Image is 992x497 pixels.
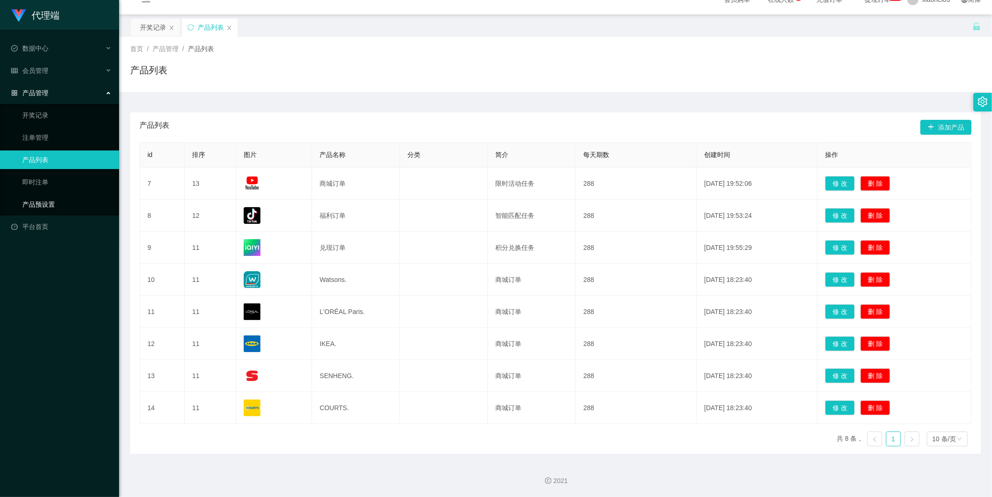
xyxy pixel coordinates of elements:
[488,168,576,200] td: 限时活动任务
[825,240,855,255] button: 修 改
[488,232,576,264] td: 积分兑换任务
[576,392,697,424] td: 288
[140,19,166,36] div: 开奖记录
[11,45,18,52] i: 图标: check-circle-o
[312,264,400,296] td: Watsons.
[488,200,576,232] td: 智能匹配任务
[545,477,552,484] i: 图标: copyright
[825,176,855,191] button: 修 改
[825,336,855,351] button: 修 改
[825,208,855,223] button: 修 改
[886,432,900,446] a: 1
[697,168,818,200] td: [DATE] 19:52:06
[905,432,919,446] li: 下一页
[886,432,901,446] li: 1
[32,0,60,30] h1: 代理端
[244,207,260,224] img: 68a4832333a27.png
[495,151,508,158] span: 简介
[576,264,697,296] td: 288
[576,200,697,232] td: 288
[185,168,236,200] td: 13
[185,392,236,424] td: 11
[185,264,236,296] td: 11
[972,22,981,31] i: 图标: unlock
[909,437,915,442] i: 图标: right
[312,328,400,360] td: IKEA.
[198,19,224,36] div: 产品列表
[957,436,962,443] i: 图标: down
[576,296,697,328] td: 288
[860,272,890,287] button: 删 除
[312,360,400,392] td: SENHENG.
[860,304,890,319] button: 删 除
[11,9,26,22] img: logo.9652507e.png
[583,151,609,158] span: 每天期数
[312,168,400,200] td: 商城订单
[407,151,420,158] span: 分类
[244,151,257,158] span: 图片
[11,67,48,74] span: 会员管理
[11,67,18,74] i: 图标: table
[244,303,260,320] img: 68176c60d0f9a.png
[140,360,185,392] td: 13
[576,360,697,392] td: 288
[226,25,232,31] i: 图标: close
[22,150,112,169] a: 产品列表
[185,232,236,264] td: 11
[488,264,576,296] td: 商城订单
[488,328,576,360] td: 商城订单
[130,45,143,52] span: 首页
[130,63,167,77] h1: 产品列表
[825,368,855,383] button: 修 改
[697,264,818,296] td: [DATE] 18:23:40
[140,296,185,328] td: 11
[244,175,260,192] img: 68a482f25dc63.jpg
[860,336,890,351] button: 删 除
[312,392,400,424] td: COURTS.
[697,392,818,424] td: [DATE] 18:23:40
[825,272,855,287] button: 修 改
[140,232,185,264] td: 9
[11,217,112,236] a: 图标: dashboard平台首页
[320,151,346,158] span: 产品名称
[488,360,576,392] td: 商城订单
[140,328,185,360] td: 12
[312,296,400,328] td: L'ORÉAL Paris.
[140,120,169,135] span: 产品列表
[182,45,184,52] span: /
[825,304,855,319] button: 修 改
[860,240,890,255] button: 删 除
[697,296,818,328] td: [DATE] 18:23:40
[312,200,400,232] td: 福利订单
[244,335,260,352] img: 68176ef633d27.png
[860,368,890,383] button: 删 除
[244,367,260,384] img: 68176f62e0d74.png
[825,400,855,415] button: 修 改
[697,200,818,232] td: [DATE] 19:53:24
[11,89,48,97] span: 产品管理
[22,106,112,124] a: 开奖记录
[837,432,864,446] li: 共 8 条，
[147,45,149,52] span: /
[187,24,194,31] i: 图标: sync
[140,392,185,424] td: 14
[860,400,890,415] button: 删 除
[185,360,236,392] td: 11
[978,97,988,107] i: 图标: setting
[488,296,576,328] td: 商城订单
[244,239,260,256] img: 68a4832a773e8.png
[169,25,174,31] i: 图标: close
[147,151,153,158] span: id
[867,432,882,446] li: 上一页
[192,151,205,158] span: 排序
[704,151,730,158] span: 创建时间
[185,296,236,328] td: 11
[140,168,185,200] td: 7
[244,399,260,416] img: 68176f9e1526a.png
[22,128,112,147] a: 注单管理
[126,476,985,486] div: 2021
[188,45,214,52] span: 产品列表
[576,232,697,264] td: 288
[312,232,400,264] td: 兑现订单
[22,173,112,191] a: 即时注单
